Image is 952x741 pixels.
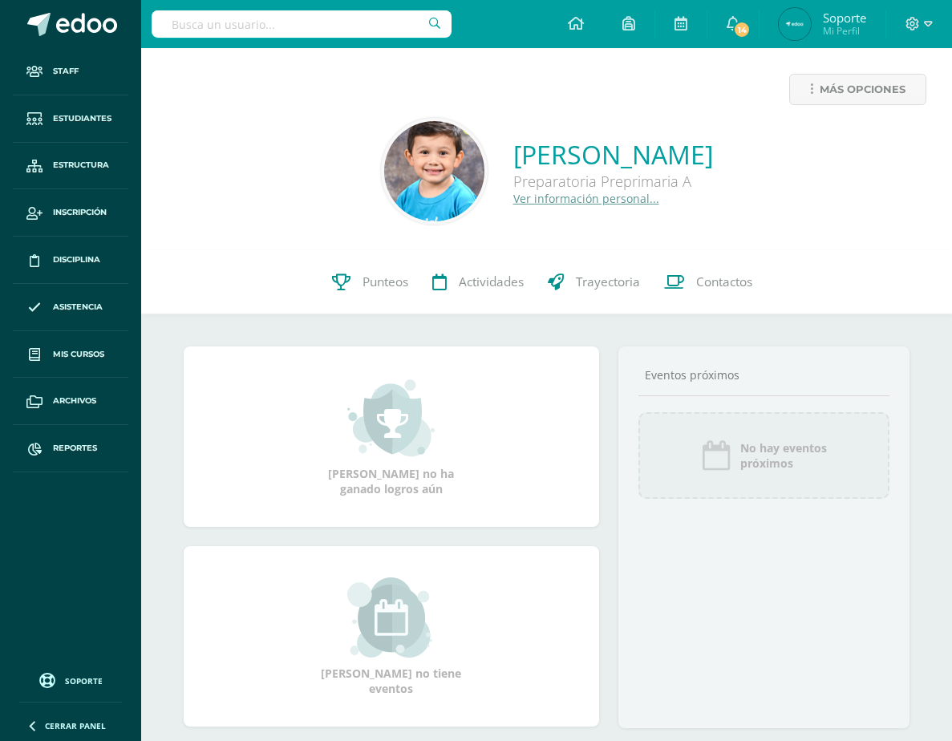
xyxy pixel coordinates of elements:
a: Inscripción [13,189,128,237]
span: Mi Perfil [823,24,866,38]
div: Eventos próximos [638,367,889,383]
img: achievement_small.png [347,378,435,458]
span: Soporte [823,10,866,26]
span: Archivos [53,395,96,407]
a: Mis cursos [13,331,128,379]
span: Más opciones [820,75,905,104]
img: event_small.png [347,577,435,658]
span: Estudiantes [53,112,111,125]
a: Contactos [652,250,764,314]
a: Actividades [420,250,536,314]
a: Archivos [13,378,128,425]
span: Mis cursos [53,348,104,361]
a: Estructura [13,143,128,190]
div: [PERSON_NAME] no tiene eventos [311,577,472,696]
a: Punteos [320,250,420,314]
a: Disciplina [13,237,128,284]
span: Inscripción [53,206,107,219]
div: Preparatoria Preprimaria A [513,172,713,191]
span: Cerrar panel [45,720,106,731]
span: Disciplina [53,253,100,266]
span: No hay eventos próximos [740,440,827,471]
div: [PERSON_NAME] no ha ganado logros aún [311,378,472,496]
a: [PERSON_NAME] [513,137,713,172]
span: Reportes [53,442,97,455]
a: Staff [13,48,128,95]
img: event_icon.png [700,439,732,472]
a: Ver información personal... [513,191,659,206]
span: Actividades [459,273,524,290]
img: eeec6f4bbf9c0c0c4a937bd354f88e1e.png [779,8,811,40]
a: Soporte [19,669,122,690]
span: Trayectoria [576,273,640,290]
span: Punteos [363,273,408,290]
span: 14 [733,21,751,38]
a: Más opciones [789,74,926,105]
span: Estructura [53,159,109,172]
span: Staff [53,65,79,78]
img: 26ab7c6141dd8821e715bee9bc04282f.png [384,121,484,221]
span: Contactos [696,273,752,290]
input: Busca un usuario... [152,10,452,38]
a: Trayectoria [536,250,652,314]
span: Soporte [65,675,103,686]
a: Asistencia [13,284,128,331]
a: Reportes [13,425,128,472]
a: Estudiantes [13,95,128,143]
span: Asistencia [53,301,103,314]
